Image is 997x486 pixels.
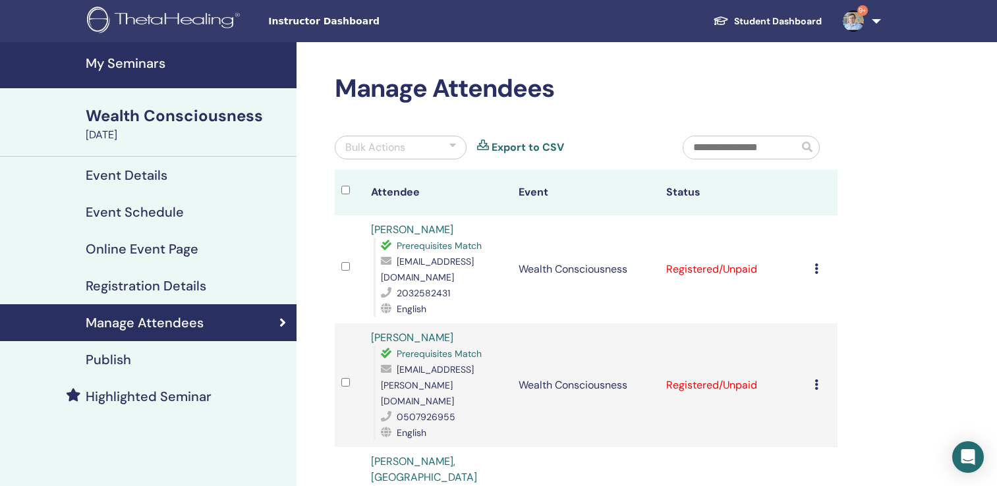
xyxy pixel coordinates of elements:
a: [PERSON_NAME] [371,331,453,344]
span: Instructor Dashboard [268,14,466,28]
h4: Online Event Page [86,241,198,257]
th: Status [660,170,807,215]
td: Wealth Consciousness [512,323,660,447]
span: [EMAIL_ADDRESS][DOMAIN_NAME] [381,256,474,283]
span: 0507926955 [397,411,455,423]
a: [PERSON_NAME] [371,223,453,236]
img: logo.png [87,7,244,36]
span: [EMAIL_ADDRESS][PERSON_NAME][DOMAIN_NAME] [381,364,474,407]
a: Wealth Consciousness[DATE] [78,105,297,143]
div: Bulk Actions [345,140,405,155]
h4: Highlighted Seminar [86,389,212,404]
div: Wealth Consciousness [86,105,289,127]
td: Wealth Consciousness [512,215,660,323]
a: Student Dashboard [702,9,832,34]
a: Export to CSV [492,140,564,155]
span: 9+ [857,5,868,16]
span: 2032582431 [397,287,450,299]
h4: My Seminars [86,55,289,71]
h4: Publish [86,352,131,367]
th: Attendee [364,170,512,215]
h4: Event Schedule [86,204,184,220]
h2: Manage Attendees [335,74,838,104]
h4: Event Details [86,167,167,183]
h4: Manage Attendees [86,315,204,331]
img: default.jpg [843,11,864,32]
span: English [397,303,426,315]
h4: Registration Details [86,278,206,294]
th: Event [512,170,660,215]
div: [DATE] [86,127,289,143]
span: Prerequisites Match [397,348,482,360]
img: graduation-cap-white.svg [713,15,729,26]
span: Prerequisites Match [397,240,482,252]
div: Open Intercom Messenger [952,441,984,473]
span: English [397,427,426,439]
a: [PERSON_NAME], [GEOGRAPHIC_DATA] [371,454,477,484]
